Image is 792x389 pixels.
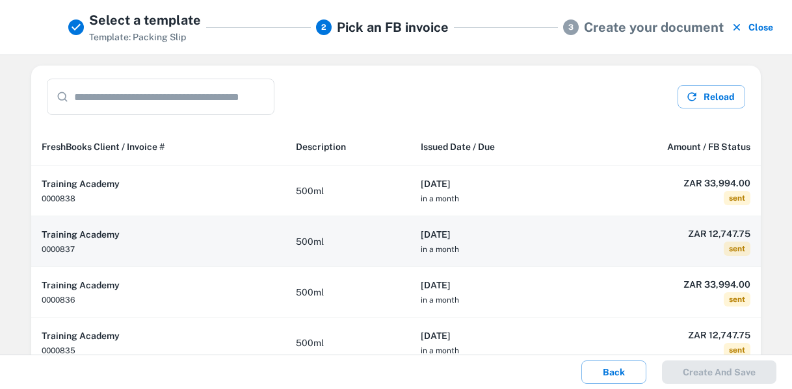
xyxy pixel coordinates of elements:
td: 500ml [285,166,410,216]
td: 500ml [285,318,410,368]
td: 500ml [285,216,410,267]
h6: Training Academy [42,278,275,292]
span: Issued Date / Due [421,139,495,155]
text: 3 [568,23,574,32]
span: sent [724,242,750,256]
h6: ZAR 33,994.00 [588,277,750,292]
h5: Select a template [89,10,201,30]
button: Back [581,360,646,384]
span: in a month [421,245,459,254]
h6: [DATE] [421,177,567,191]
span: sent [724,191,750,205]
h6: ZAR 12,747.75 [588,227,750,241]
h6: Training Academy [42,177,275,191]
span: in a month [421,194,459,203]
h5: Create your document [584,18,724,37]
span: in a month [421,346,459,355]
span: 0000835 [42,346,75,355]
text: 2 [321,23,326,32]
span: Amount / FB Status [667,139,750,155]
span: 0000838 [42,194,75,203]
h6: [DATE] [421,278,567,292]
span: in a month [421,295,459,305]
span: Template: Packing Slip [89,32,186,42]
span: FreshBooks Client / Invoice # [42,139,165,155]
span: sent [724,292,750,307]
h6: ZAR 12,747.75 [588,328,750,342]
button: Close [729,10,776,44]
h6: Training Academy [42,329,275,343]
h6: Training Academy [42,227,275,242]
h6: [DATE] [421,329,567,343]
h5: Pick an FB invoice [337,18,449,37]
h6: ZAR 33,994.00 [588,176,750,190]
button: Reload [678,85,745,108]
span: sent [724,343,750,357]
td: 500ml [285,267,410,318]
h6: [DATE] [421,227,567,242]
span: 0000837 [42,245,75,254]
span: 0000836 [42,295,75,305]
span: Description [296,139,346,155]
